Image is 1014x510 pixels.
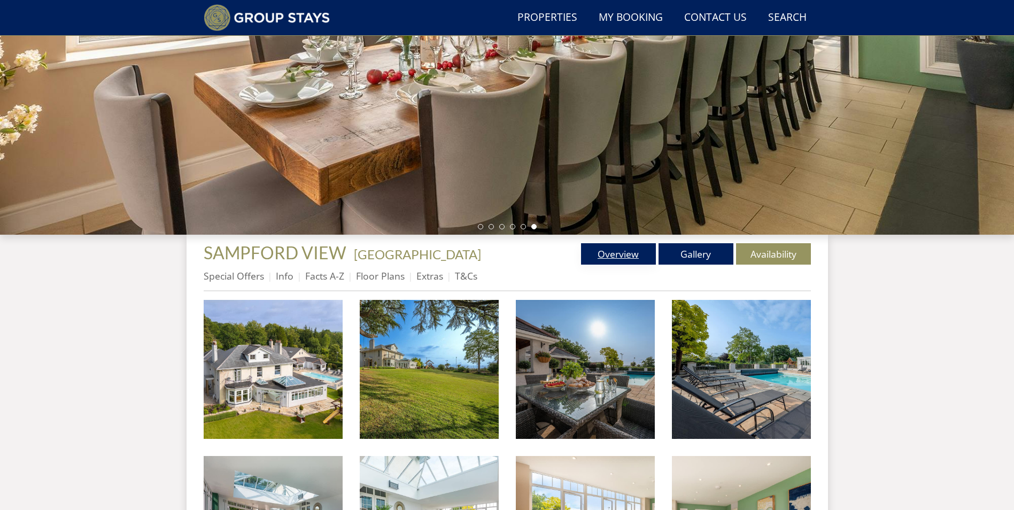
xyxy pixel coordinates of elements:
[513,6,582,30] a: Properties
[204,242,346,263] span: SAMPFORD VIEW
[204,242,350,263] a: SAMPFORD VIEW
[204,300,343,439] img: Sampford View - Luxury large group holiday house in Somerset, sleeps 17
[581,243,656,265] a: Overview
[276,269,293,282] a: Info
[455,269,477,282] a: T&Cs
[350,246,481,262] span: -
[360,300,499,439] img: Sampford View - Large country house to rent for holidays with a private pool
[764,6,811,30] a: Search
[416,269,443,282] a: Extras
[594,6,667,30] a: My Booking
[672,300,811,439] img: Sampford View - Large holiday house for 17 in Somerset with private pool, swim spa, sauna, games ...
[659,243,733,265] a: Gallery
[356,269,405,282] a: Floor Plans
[204,269,264,282] a: Special Offers
[516,300,655,439] img: Sampford View - Relax on the pool terrace, love those views over the Somerset countryside
[354,246,481,262] a: [GEOGRAPHIC_DATA]
[736,243,811,265] a: Availability
[680,6,751,30] a: Contact Us
[204,4,330,31] img: Group Stays
[305,269,344,282] a: Facts A-Z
